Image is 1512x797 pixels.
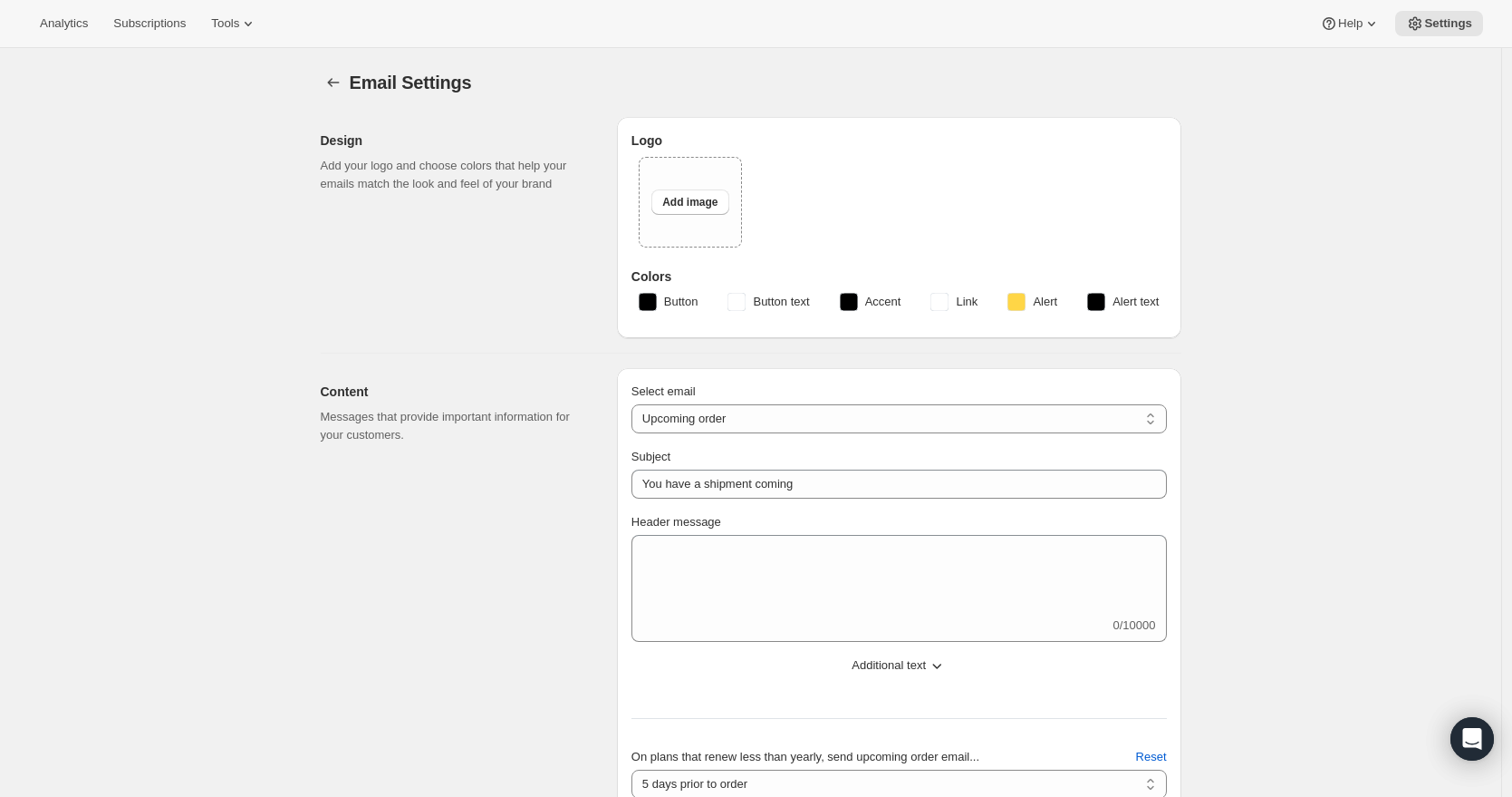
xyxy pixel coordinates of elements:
span: Tools [211,16,239,31]
span: On plans that renew less than yearly, send upcoming order email... [631,750,979,763]
span: Alert text [1112,293,1159,311]
span: Reset [1136,748,1167,766]
p: Add your logo and choose colors that help your emails match the look and feel of your brand [321,157,588,193]
span: Help [1338,16,1363,31]
div: Open Intercom Messenger [1450,717,1494,761]
h2: Design [321,131,588,150]
button: Accent [829,287,912,316]
button: Tools [200,11,268,36]
button: Settings [321,70,346,95]
span: Analytics [40,16,88,31]
span: Link [956,293,978,311]
button: Button text [717,287,820,316]
span: Subject [631,450,670,463]
button: Analytics [29,11,99,36]
span: Settings [1424,16,1472,31]
h3: Colors [631,267,1167,286]
span: Button text [753,293,809,311]
button: Alert text [1076,287,1170,316]
button: Additional text [621,651,1178,680]
button: Settings [1395,11,1483,36]
button: Help [1309,11,1392,36]
h3: Logo [631,131,1167,150]
button: Subscriptions [102,11,197,36]
button: Reset [1125,743,1178,772]
span: Header message [631,515,721,529]
h2: Content [321,383,588,401]
button: Link [920,287,988,316]
span: Additional text [852,656,926,675]
span: Subscriptions [113,16,186,31]
button: Alert [997,287,1068,316]
button: Add image [651,190,728,215]
span: Alert [1033,293,1057,311]
span: Button [664,293,698,311]
button: Button [628,287,709,316]
span: Email Settings [350,73,472,92]
span: Select email [631,384,696,398]
span: Add image [662,195,717,209]
span: Accent [865,293,901,311]
p: Messages that provide important information for your customers. [321,408,588,444]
